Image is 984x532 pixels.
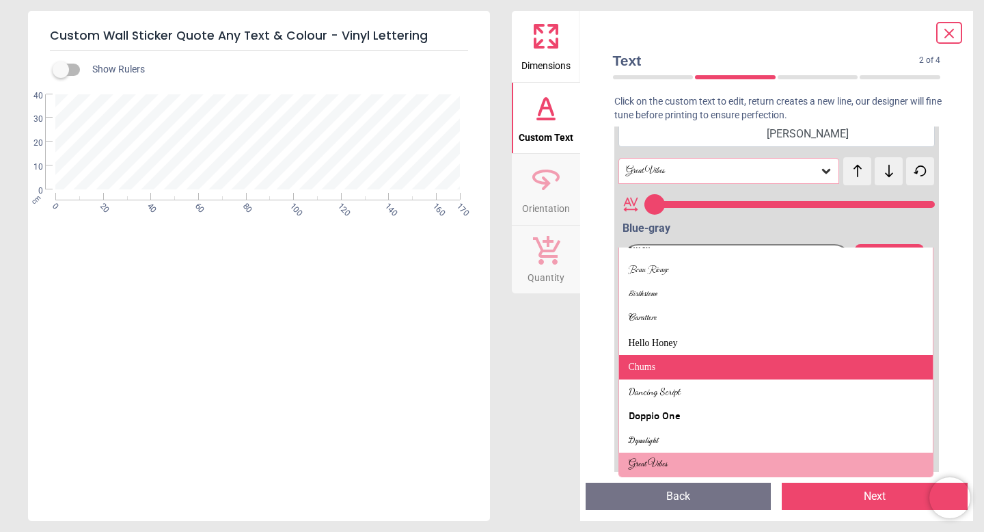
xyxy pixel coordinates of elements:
[50,22,468,51] h5: Custom Wall Sticker Quote Any Text & Colour - Vinyl Lettering
[629,287,657,301] div: Birthstone
[17,185,43,197] span: 0
[61,62,490,78] div: Show Rulers
[17,90,43,102] span: 40
[929,477,970,518] iframe: Brevo live chat
[512,226,580,294] button: Quantity
[782,483,968,510] button: Next
[855,244,924,282] div: Done
[919,55,940,66] span: 2 of 4
[602,95,952,122] p: Click on the custom text to edit, return creates a new line, our designer will fine tune before p...
[629,336,678,350] div: Hello Honey
[512,154,580,225] button: Orientation
[629,312,657,325] div: Carattere
[17,114,43,125] span: 30
[17,161,43,173] span: 10
[512,83,580,154] button: Custom Text
[623,221,935,236] div: Blue-gray
[17,137,43,149] span: 20
[512,11,580,82] button: Dimensions
[522,196,570,216] span: Orientation
[629,458,668,472] div: Great Vibes
[528,265,564,285] span: Quantity
[629,409,680,423] div: Doppio One
[629,360,656,374] div: Chums
[629,263,669,277] div: Beau Rivage
[586,483,771,510] button: Back
[521,53,571,73] span: Dimensions
[629,385,681,399] div: Dancing Script
[629,239,651,252] div: Bayon
[625,165,820,177] div: Great Vibes
[519,124,573,145] span: Custom Text
[629,434,659,447] div: Dynalight
[613,51,920,70] span: Text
